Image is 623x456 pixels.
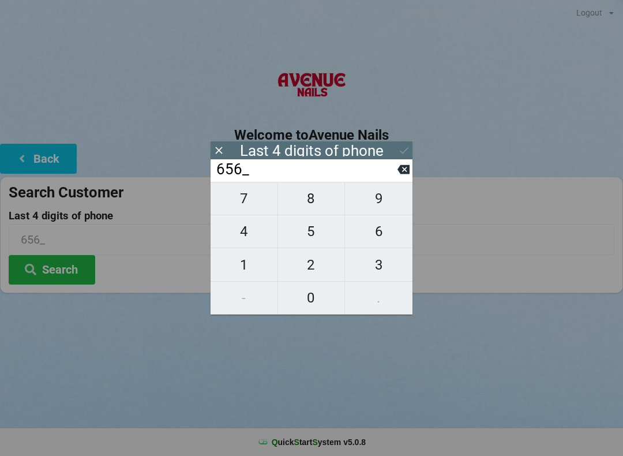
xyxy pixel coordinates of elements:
[211,253,277,277] span: 1
[278,219,345,244] span: 5
[278,248,346,281] button: 2
[345,182,412,215] button: 9
[345,186,412,211] span: 9
[211,182,278,215] button: 7
[345,248,412,281] button: 3
[278,215,346,248] button: 5
[211,248,278,281] button: 1
[278,286,345,310] span: 0
[345,219,412,244] span: 6
[211,219,277,244] span: 4
[211,215,278,248] button: 4
[345,253,412,277] span: 3
[240,145,384,156] div: Last 4 digits of phone
[345,215,412,248] button: 6
[278,182,346,215] button: 8
[278,282,346,315] button: 0
[278,186,345,211] span: 8
[211,186,277,211] span: 7
[278,253,345,277] span: 2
